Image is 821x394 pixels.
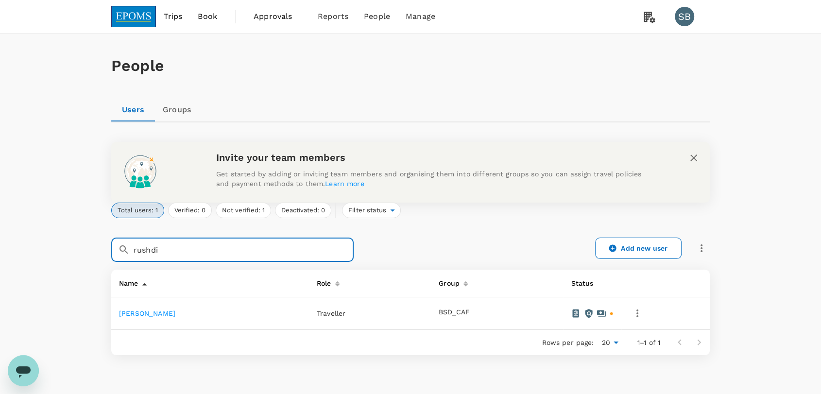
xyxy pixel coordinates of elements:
[313,274,331,289] div: Role
[406,11,435,22] span: Manage
[198,11,217,22] span: Book
[216,203,271,218] button: Not verified: 1
[275,203,331,218] button: Deactivated: 0
[155,98,199,121] a: Groups
[364,11,390,22] span: People
[111,57,710,75] h1: People
[675,7,694,26] div: SB
[111,6,156,27] img: EPOMS SDN BHD
[685,150,702,166] button: close
[598,336,621,350] div: 20
[542,338,594,347] p: Rows per page:
[111,98,155,121] a: Users
[563,270,621,297] th: Status
[342,206,390,215] span: Filter status
[439,308,470,316] button: BSD_CAF
[318,11,348,22] span: Reports
[317,309,345,317] span: Traveller
[254,11,302,22] span: Approvals
[119,309,175,317] a: [PERSON_NAME]
[8,355,39,386] iframe: Button to launch messaging window
[342,203,401,218] div: Filter status
[164,11,183,22] span: Trips
[595,238,682,259] a: Add new user
[168,203,212,218] button: Verified: 0
[435,274,460,289] div: Group
[134,238,354,262] input: Search for a user
[115,274,138,289] div: Name
[216,169,653,188] p: Get started by adding or inviting team members and organising them into different groups so you c...
[119,150,162,192] img: onboarding-banner
[637,338,660,347] p: 1–1 of 1
[111,203,164,218] button: Total users: 1
[325,180,364,188] a: Learn more
[216,150,653,165] h6: Invite your team members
